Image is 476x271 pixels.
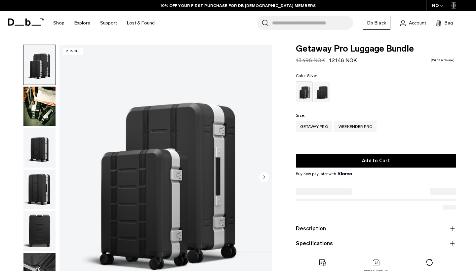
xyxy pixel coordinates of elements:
s: 13.498 NOK [296,57,325,63]
a: Support [100,11,117,35]
span: Silver [307,73,317,78]
button: Next slide [259,172,269,183]
img: Getaway Pro Luggage Bundle Silver [23,170,56,209]
a: Weekender Pro [334,121,377,132]
img: Getaway Pro Luggage Bundle Silver [23,45,56,85]
a: Black out [314,82,330,102]
a: Explore [74,11,90,35]
button: Add to Cart [296,154,456,168]
button: Getaway Pro Luggage Bundle Silver [23,169,56,210]
legend: Size: [296,113,305,117]
button: Specifications [296,240,456,248]
nav: Main Navigation [48,11,160,35]
a: Lost & Found [127,11,155,35]
button: Getaway Pro Luggage Bundle Silver [23,128,56,168]
span: Buy now pay later with [296,171,352,177]
a: Getaway Pro [296,121,332,132]
img: Getaway Pro Luggage Bundle Silver [23,87,56,126]
button: Bag [436,19,453,27]
a: 10% OFF YOUR FIRST PURCHASE FOR DB [DEMOGRAPHIC_DATA] MEMBERS [160,3,316,9]
img: Getaway Pro Luggage Bundle Silver [23,211,56,251]
button: Getaway Pro Luggage Bundle Silver [23,86,56,127]
span: 12.148 NOK [329,57,357,63]
button: Getaway Pro Luggage Bundle Silver [23,211,56,251]
button: Getaway Pro Luggage Bundle Silver [23,45,56,85]
span: Account [409,19,426,26]
span: Bag [445,19,453,26]
img: {"height" => 20, "alt" => "Klarna"} [338,172,352,175]
a: Write a review [431,58,455,62]
a: Db Black [363,16,390,30]
span: Getaway Pro Luggage Bundle [296,45,456,53]
img: Getaway Pro Luggage Bundle Silver [23,128,56,168]
p: Bundle [63,48,83,55]
button: Description [296,225,456,233]
a: Silver [296,82,312,102]
legend: Color: [296,74,317,78]
a: Account [400,19,426,27]
a: Shop [53,11,64,35]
